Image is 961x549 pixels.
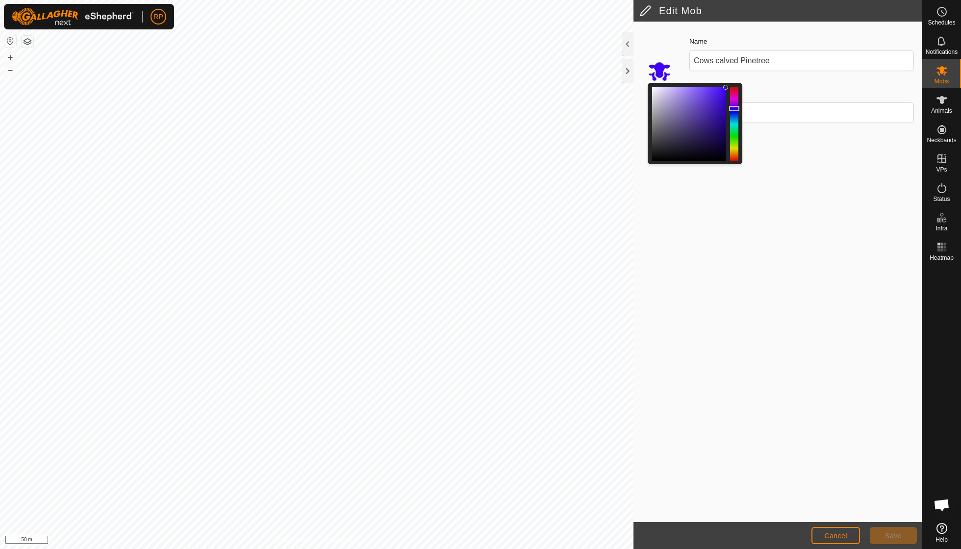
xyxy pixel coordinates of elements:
[922,519,961,547] a: Help
[4,51,16,63] button: +
[4,35,16,47] button: Reset Map
[824,532,847,540] span: Cancel
[885,532,902,540] span: Save
[936,537,948,543] span: Help
[689,37,707,47] label: Name
[870,527,917,544] button: Save
[926,49,958,55] span: Notifications
[928,20,955,25] span: Schedules
[927,490,957,520] div: Open chat
[639,5,922,17] h2: Edit Mob
[933,196,950,202] span: Status
[811,527,860,544] button: Cancel
[936,167,947,173] span: VPs
[931,108,952,114] span: Animals
[935,78,949,84] span: Mobs
[927,137,956,143] span: Neckbands
[278,536,315,545] a: Privacy Policy
[327,536,355,545] a: Contact Us
[4,64,16,76] button: –
[936,225,947,231] span: Infra
[12,8,134,25] img: Gallagher Logo
[153,12,163,22] span: RP
[22,36,33,48] button: Map Layers
[930,255,954,261] span: Heatmap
